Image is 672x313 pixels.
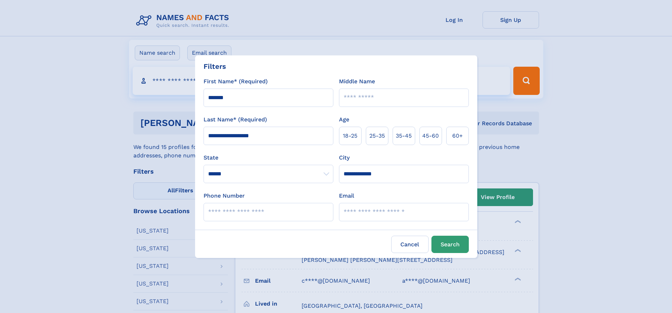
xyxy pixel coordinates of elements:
label: Middle Name [339,77,375,86]
label: Age [339,115,349,124]
span: 35‑45 [396,132,412,140]
span: 45‑60 [422,132,439,140]
label: City [339,154,350,162]
label: Last Name* (Required) [204,115,267,124]
span: 18‑25 [343,132,357,140]
label: First Name* (Required) [204,77,268,86]
span: 25‑35 [369,132,385,140]
div: Filters [204,61,226,72]
label: Email [339,192,354,200]
button: Search [431,236,469,253]
label: Phone Number [204,192,245,200]
label: State [204,154,333,162]
label: Cancel [391,236,429,253]
span: 60+ [452,132,463,140]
